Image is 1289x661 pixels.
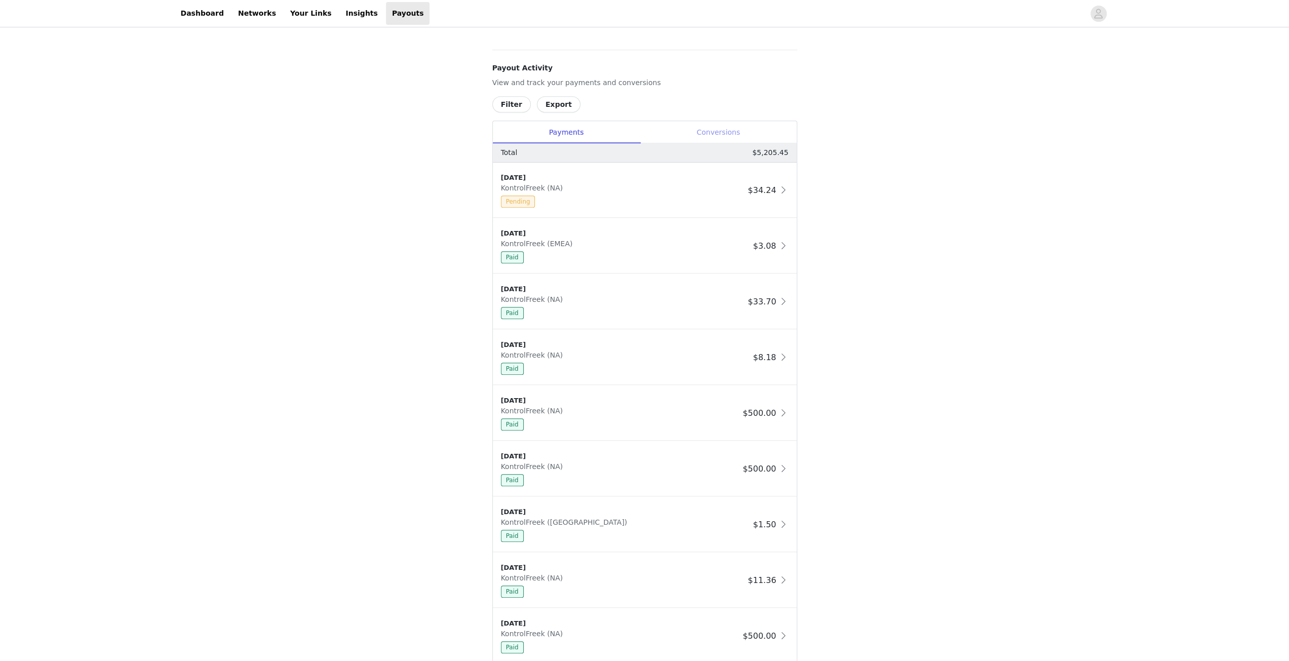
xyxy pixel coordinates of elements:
span: $33.70 [748,297,776,306]
div: clickable-list-item [493,385,797,441]
a: Insights [339,2,383,25]
div: [DATE] [501,284,744,294]
div: clickable-list-item [493,441,797,497]
button: Filter [492,96,531,112]
p: $5,205.45 [752,147,788,158]
p: Total [501,147,518,158]
span: Paid [501,251,524,263]
span: Paid [501,586,524,598]
span: Paid [501,307,524,319]
div: clickable-list-item [493,497,797,553]
span: $500.00 [743,631,776,641]
div: [DATE] [501,507,749,517]
span: KontrolFreek (NA) [501,184,567,192]
span: Paid [501,474,524,486]
span: KontrolFreek (NA) [501,295,567,303]
span: $500.00 [743,464,776,474]
div: [DATE] [501,228,749,239]
div: clickable-list-item [493,218,797,274]
span: $11.36 [748,575,776,585]
span: Paid [501,363,524,375]
div: [DATE] [501,563,744,573]
span: Pending [501,196,535,208]
span: $500.00 [743,408,776,418]
div: clickable-list-item [493,274,797,330]
div: clickable-list-item [493,330,797,385]
span: KontrolFreek (NA) [501,462,567,471]
span: KontrolFreek ([GEOGRAPHIC_DATA]) [501,518,632,526]
div: Conversions [640,121,797,144]
span: $8.18 [753,353,776,362]
span: KontrolFreek (NA) [501,351,567,359]
div: Payments [493,121,640,144]
a: Your Links [284,2,338,25]
p: View and track your payments and conversions [492,77,797,88]
div: clickable-list-item [493,553,797,608]
div: clickable-list-item [493,163,797,218]
a: Payouts [386,2,430,25]
div: [DATE] [501,451,739,461]
div: [DATE] [501,618,739,629]
a: Dashboard [175,2,230,25]
div: [DATE] [501,340,749,350]
span: $1.50 [753,520,776,529]
div: avatar [1093,6,1103,22]
span: KontrolFreek (EMEA) [501,240,577,248]
h4: Payout Activity [492,63,797,73]
span: $34.24 [748,185,776,195]
span: Paid [501,641,524,653]
span: Paid [501,530,524,542]
span: Paid [501,418,524,431]
div: [DATE] [501,396,739,406]
span: KontrolFreek (NA) [501,630,567,638]
span: KontrolFreek (NA) [501,574,567,582]
div: [DATE] [501,173,744,183]
span: KontrolFreek (NA) [501,407,567,415]
a: Networks [232,2,282,25]
span: $3.08 [753,241,776,251]
button: Export [537,96,580,112]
